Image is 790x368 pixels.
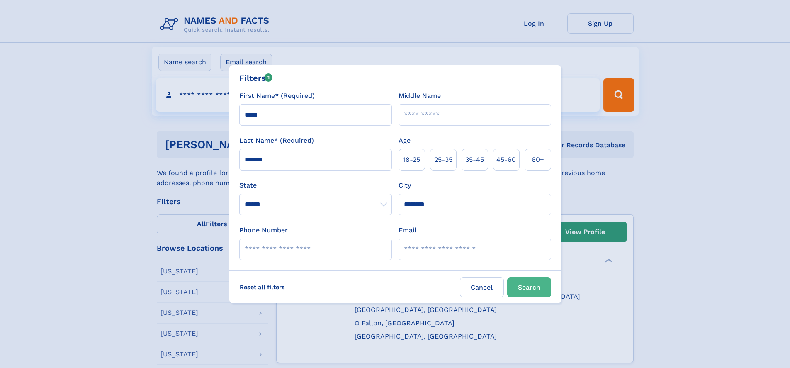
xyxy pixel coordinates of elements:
[239,91,315,101] label: First Name* (Required)
[434,155,452,165] span: 25‑35
[239,72,273,84] div: Filters
[399,91,441,101] label: Middle Name
[399,136,411,146] label: Age
[234,277,290,297] label: Reset all filters
[399,180,411,190] label: City
[460,277,504,297] label: Cancel
[507,277,551,297] button: Search
[532,155,544,165] span: 60+
[496,155,516,165] span: 45‑60
[239,136,314,146] label: Last Name* (Required)
[399,225,416,235] label: Email
[403,155,420,165] span: 18‑25
[465,155,484,165] span: 35‑45
[239,180,392,190] label: State
[239,225,288,235] label: Phone Number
